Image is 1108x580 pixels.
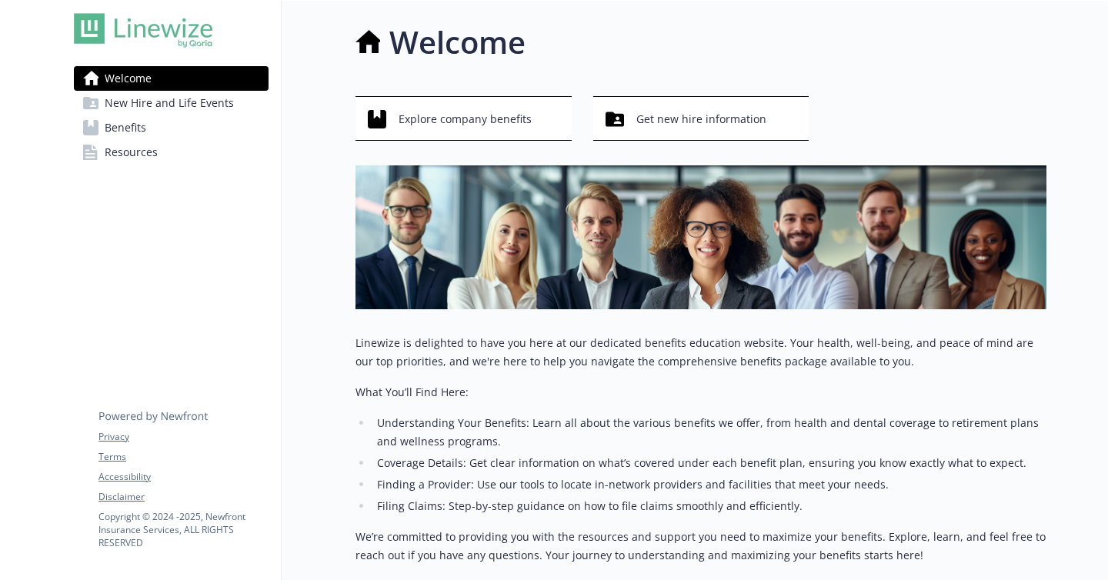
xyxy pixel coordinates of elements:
[372,497,1046,515] li: Filing Claims: Step-by-step guidance on how to file claims smoothly and efficiently.
[105,91,234,115] span: New Hire and Life Events
[355,165,1046,309] img: overview page banner
[389,19,526,65] h1: Welcome
[636,105,766,134] span: Get new hire information
[593,96,809,141] button: Get new hire information
[399,105,532,134] span: Explore company benefits
[98,430,268,444] a: Privacy
[98,510,268,549] p: Copyright © 2024 - 2025 , Newfront Insurance Services, ALL RIGHTS RESERVED
[355,96,572,141] button: Explore company benefits
[105,140,158,165] span: Resources
[355,383,1046,402] p: What You’ll Find Here:
[372,414,1046,451] li: Understanding Your Benefits: Learn all about the various benefits we offer, from health and denta...
[355,334,1046,371] p: Linewize is delighted to have you here at our dedicated benefits education website. Your health, ...
[74,66,269,91] a: Welcome
[98,470,268,484] a: Accessibility
[105,66,152,91] span: Welcome
[98,450,268,464] a: Terms
[372,454,1046,472] li: Coverage Details: Get clear information on what’s covered under each benefit plan, ensuring you k...
[355,528,1046,565] p: We’re committed to providing you with the resources and support you need to maximize your benefit...
[98,490,268,504] a: Disclaimer
[105,115,146,140] span: Benefits
[74,140,269,165] a: Resources
[74,91,269,115] a: New Hire and Life Events
[74,115,269,140] a: Benefits
[372,475,1046,494] li: Finding a Provider: Use our tools to locate in-network providers and facilities that meet your ne...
